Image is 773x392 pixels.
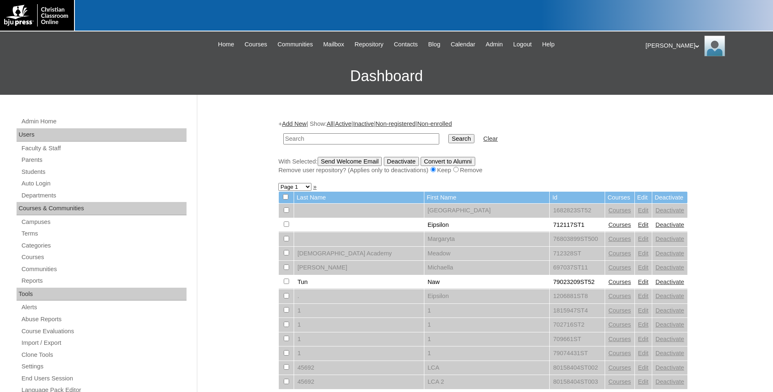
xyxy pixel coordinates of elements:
a: Clear [483,135,498,142]
td: 1815947ST4 [550,304,605,318]
a: Auto Login [21,178,187,189]
td: 76803899ST500 [550,232,605,246]
a: » [313,183,316,190]
div: With Selected: [278,157,688,175]
div: Remove user repository? (Applies only to deactivations) Keep Remove [278,166,688,175]
a: Communities [21,264,187,274]
a: Edit [638,378,649,385]
div: Users [17,128,187,142]
a: Reports [21,276,187,286]
a: Courses [608,250,631,257]
a: Courses [240,40,271,49]
div: [PERSON_NAME] [646,36,765,56]
a: Courses [608,236,631,242]
td: 80158404ST002 [550,361,605,375]
a: Repository [350,40,388,49]
td: 702716ST2 [550,318,605,332]
td: Edit [635,192,652,204]
a: Admin Home [21,116,187,127]
a: Edit [638,250,649,257]
td: Meadow [424,247,550,261]
a: Courses [608,221,631,228]
a: Edit [638,221,649,228]
td: 1206881ST8 [550,289,605,303]
a: Courses [608,279,631,285]
a: Deactivate [656,364,684,371]
span: Mailbox [323,40,345,49]
td: 697037ST11 [550,261,605,275]
td: 709661ST [550,332,605,346]
a: Settings [21,361,187,372]
td: 1 [424,318,550,332]
a: Terms [21,228,187,239]
a: Blog [424,40,444,49]
a: End Users Session [21,373,187,384]
span: Admin [486,40,503,49]
a: Faculty & Staff [21,143,187,154]
a: Edit [638,293,649,299]
td: 79023209ST52 [550,275,605,289]
input: Convert to Alumni [421,157,475,166]
a: Deactivate [656,293,684,299]
span: Courses [244,40,267,49]
a: Deactivate [656,236,684,242]
img: logo-white.png [4,4,70,26]
a: Mailbox [319,40,349,49]
td: Deactivate [652,192,687,204]
a: Alerts [21,302,187,313]
a: Inactive [353,120,374,127]
a: Contacts [390,40,422,49]
td: LCA [424,361,550,375]
a: Non-enrolled [417,120,452,127]
td: Last Name [294,192,424,204]
a: Communities [273,40,317,49]
td: Eipsilon [424,289,550,303]
td: 45692 [294,361,424,375]
a: Import / Export [21,338,187,348]
a: Edit [638,336,649,342]
a: Deactivate [656,250,684,257]
td: [GEOGRAPHIC_DATA] [424,204,550,218]
a: Deactivate [656,350,684,356]
td: Margaryta [424,232,550,246]
div: Courses & Communities [17,202,187,215]
td: 712117ST1 [550,218,605,232]
span: Blog [428,40,440,49]
img: Jonelle Rodriguez [704,36,725,56]
td: Id [550,192,605,204]
a: Clone Tools [21,350,187,360]
a: Abuse Reports [21,314,187,325]
span: Contacts [394,40,418,49]
a: Edit [638,264,649,271]
td: 1682823ST52 [550,204,605,218]
td: 80158404ST003 [550,375,605,389]
span: Calendar [451,40,475,49]
span: Logout [513,40,532,49]
a: Courses [608,364,631,371]
a: Courses [608,350,631,356]
a: Deactivate [656,378,684,385]
a: Deactivate [656,307,684,314]
a: Edit [638,321,649,328]
a: Courses [21,252,187,262]
td: Tun [294,275,424,289]
a: Edit [638,350,649,356]
a: All [327,120,333,127]
div: + | Show: | | | | [278,120,688,174]
td: [DEMOGRAPHIC_DATA] Academy [294,247,424,261]
a: Edit [638,279,649,285]
a: Edit [638,236,649,242]
a: Help [538,40,559,49]
td: 1 [294,304,424,318]
a: Add New [282,120,306,127]
a: Home [214,40,238,49]
a: Courses [608,307,631,314]
span: Communities [278,40,313,49]
a: Admin [481,40,507,49]
td: 1 [424,332,550,346]
span: Help [542,40,555,49]
span: Home [218,40,234,49]
td: 712328ST [550,247,605,261]
a: Logout [509,40,536,49]
a: Campuses [21,217,187,227]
